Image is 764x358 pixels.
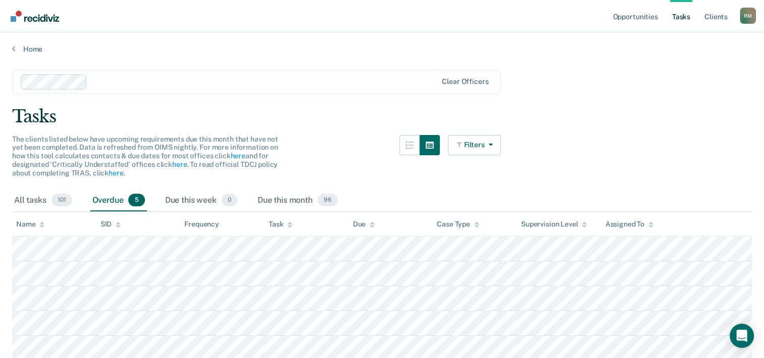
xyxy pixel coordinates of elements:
[448,135,501,155] button: Filters
[100,220,121,229] div: SID
[442,77,488,86] div: Clear officers
[11,11,59,22] img: Recidiviz
[12,44,752,54] a: Home
[318,194,338,207] span: 96
[437,220,479,229] div: Case Type
[256,190,340,212] div: Due this month96
[109,169,123,177] a: here
[605,220,653,229] div: Assigned To
[12,135,278,177] span: The clients listed below have upcoming requirements due this month that have not yet been complet...
[353,220,375,229] div: Due
[230,152,245,160] a: here
[172,160,187,168] a: here
[12,106,752,127] div: Tasks
[740,8,756,24] div: R M
[740,8,756,24] button: Profile dropdown button
[16,220,44,229] div: Name
[163,190,239,212] div: Due this week0
[730,324,754,348] div: Open Intercom Messenger
[90,190,147,212] div: Overdue5
[222,194,237,207] span: 0
[52,194,72,207] span: 101
[12,190,74,212] div: All tasks101
[269,220,292,229] div: Task
[184,220,219,229] div: Frequency
[128,194,144,207] span: 5
[521,220,587,229] div: Supervision Level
